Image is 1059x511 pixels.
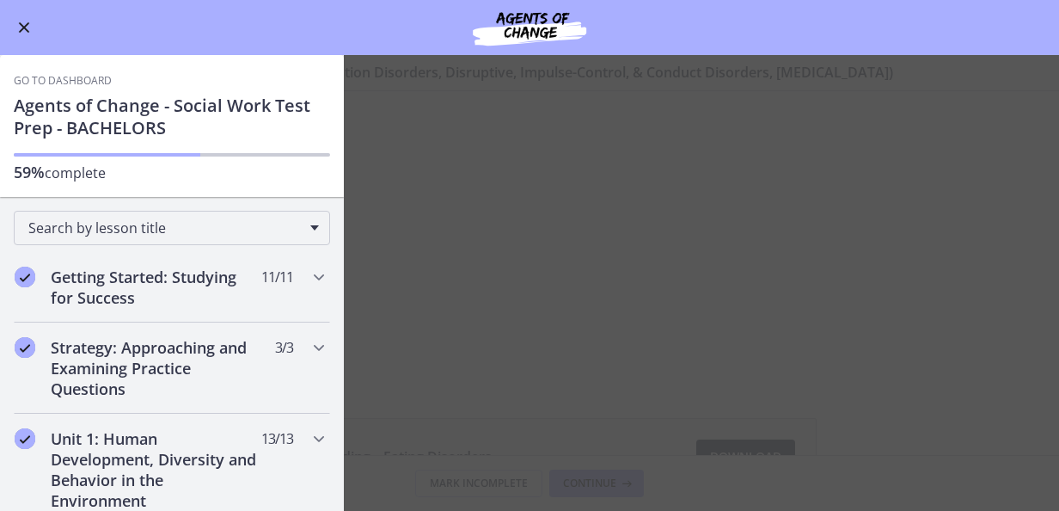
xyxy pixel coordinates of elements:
[14,74,112,88] a: Go to Dashboard
[51,428,260,511] h2: Unit 1: Human Development, Diversity and Behavior in the Environment
[15,428,35,449] i: Completed
[14,211,330,245] div: Search by lesson title
[28,219,302,237] span: Search by lesson title
[14,95,330,139] h1: Agents of Change - Social Work Test Prep - BACHELORS
[15,267,35,287] i: Completed
[261,428,293,449] span: 13 / 13
[14,17,34,38] button: Enable menu
[14,162,45,182] span: 59%
[15,337,35,358] i: Completed
[51,267,260,308] h2: Getting Started: Studying for Success
[275,337,293,358] span: 3 / 3
[51,337,260,399] h2: Strategy: Approaching and Examining Practice Questions
[426,7,633,48] img: Agents of Change Social Work Test Prep
[261,267,293,287] span: 11 / 11
[14,162,330,183] p: complete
